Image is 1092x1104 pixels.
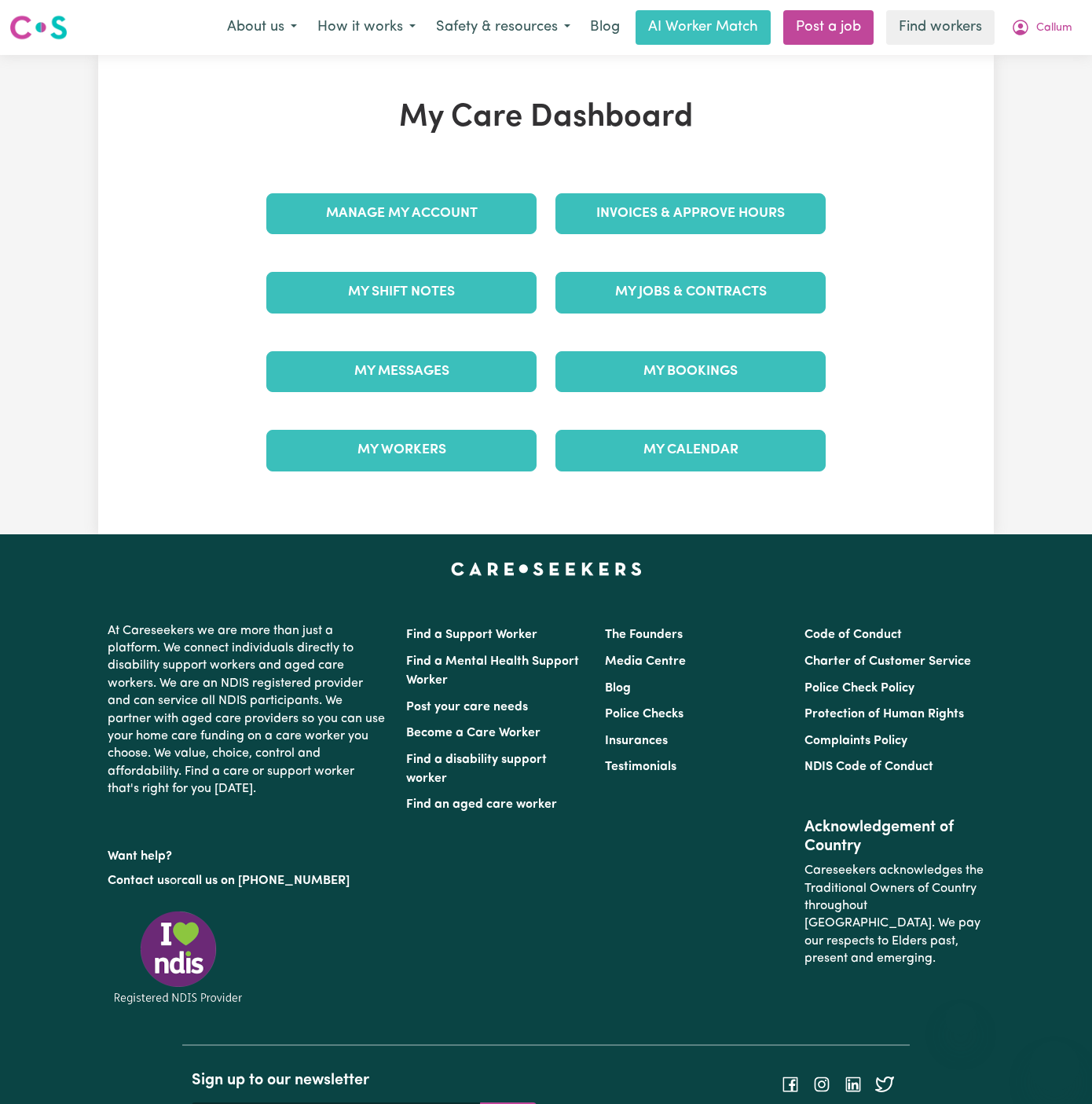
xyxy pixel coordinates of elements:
[555,351,826,392] a: My Bookings
[1001,11,1083,44] button: My Account
[108,616,387,805] p: At Careseekers we are more than just a platform. We connect individuals directly to disability su...
[406,798,557,811] a: Find an aged care worker
[605,735,668,747] a: Insurances
[875,1078,894,1091] a: Follow Careseekers on Twitter
[1036,20,1072,37] span: Callum
[108,866,387,896] p: or
[605,708,683,721] a: Police Checks
[9,13,68,42] img: Careseekers logo
[406,754,547,785] a: Find a disability support worker
[804,629,902,641] a: Code of Conduct
[605,655,686,668] a: Media Centre
[406,701,528,713] a: Post your care needs
[9,9,68,46] a: Careseekers logo
[266,430,537,471] a: My Workers
[945,1003,977,1035] iframe: Close message
[886,10,995,45] a: Find workers
[406,629,537,641] a: Find a Support Worker
[406,727,541,739] a: Become a Care Worker
[1029,1041,1079,1091] iframe: Button to launch messaging window
[605,682,631,695] a: Blog
[257,99,835,137] h1: My Care Dashboard
[108,908,249,1007] img: Registered NDIS provider
[804,682,914,695] a: Police Check Policy
[636,10,771,45] a: AI Worker Match
[804,735,907,747] a: Complaints Policy
[307,11,426,44] button: How it works
[804,655,971,668] a: Charter of Customer Service
[605,761,676,773] a: Testimonials
[781,1078,800,1091] a: Follow Careseekers on Facebook
[804,856,984,974] p: Careseekers acknowledges the Traditional Owners of Country throughout [GEOGRAPHIC_DATA]. We pay o...
[266,193,537,234] a: Manage My Account
[804,708,964,721] a: Protection of Human Rights
[108,842,387,865] p: Want help?
[426,11,581,44] button: Safety & resources
[555,272,826,313] a: My Jobs & Contracts
[812,1078,831,1091] a: Follow Careseekers on Instagram
[266,351,537,392] a: My Messages
[555,193,826,234] a: Invoices & Approve Hours
[783,10,874,45] a: Post a job
[555,430,826,471] a: My Calendar
[181,875,350,887] a: call us on [PHONE_NUMBER]
[804,761,933,773] a: NDIS Code of Conduct
[844,1078,863,1091] a: Follow Careseekers on LinkedIn
[266,272,537,313] a: My Shift Notes
[406,655,579,687] a: Find a Mental Health Support Worker
[192,1071,537,1090] h2: Sign up to our newsletter
[451,563,642,575] a: Careseekers home page
[581,10,629,45] a: Blog
[108,875,170,887] a: Contact us
[605,629,683,641] a: The Founders
[217,11,307,44] button: About us
[804,818,984,856] h2: Acknowledgement of Country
